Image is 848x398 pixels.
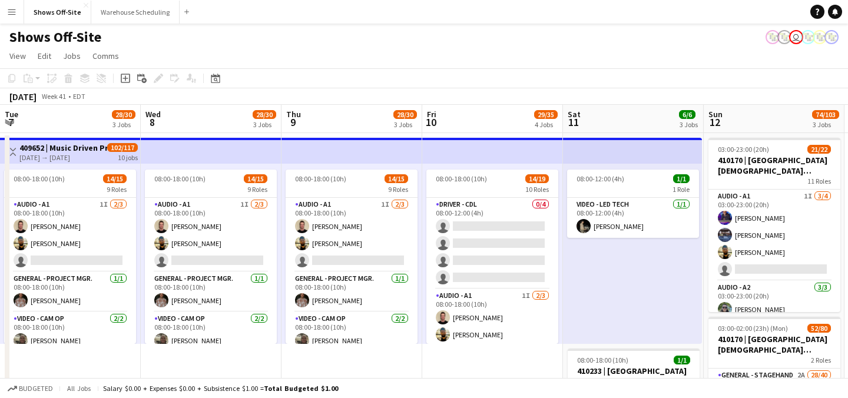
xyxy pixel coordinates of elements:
[807,324,831,333] span: 52/80
[63,51,81,61] span: Jobs
[393,110,417,119] span: 28/30
[112,110,135,119] span: 28/30
[103,174,127,183] span: 14/15
[9,51,26,61] span: View
[286,170,418,344] app-job-card: 08:00-18:00 (10h)14/159 RolesAudio - A11I2/308:00-18:00 (10h)[PERSON_NAME][PERSON_NAME] General -...
[38,51,51,61] span: Edit
[103,384,338,393] div: Salary $0.00 + Expenses $0.00 + Subsistence $1.00 =
[577,356,628,364] span: 08:00-18:00 (10h)
[535,120,557,129] div: 4 Jobs
[118,152,138,162] div: 10 jobs
[674,356,690,364] span: 1/1
[680,120,698,129] div: 3 Jobs
[813,30,827,44] app-user-avatar: Labor Coordinator
[88,48,124,64] a: Comms
[5,109,18,120] span: Tue
[244,174,267,183] span: 14/15
[39,92,68,101] span: Week 41
[568,109,581,120] span: Sat
[3,115,18,129] span: 7
[566,115,581,129] span: 11
[284,115,301,129] span: 9
[107,143,138,152] span: 102/117
[145,109,161,120] span: Wed
[426,198,558,289] app-card-role: Driver - CDL0/408:00-12:00 (4h)
[708,190,840,281] app-card-role: Audio - A11I3/403:00-23:00 (20h)[PERSON_NAME][PERSON_NAME][PERSON_NAME]
[394,120,416,129] div: 3 Jobs
[807,177,831,185] span: 11 Roles
[14,174,65,183] span: 08:00-18:00 (10h)
[145,170,277,344] app-job-card: 08:00-18:00 (10h)14/159 RolesAudio - A11I2/308:00-18:00 (10h)[PERSON_NAME][PERSON_NAME] General -...
[4,312,136,369] app-card-role: Video - Cam Op2/208:00-18:00 (10h)[PERSON_NAME]
[707,115,723,129] span: 12
[33,48,56,64] a: Edit
[777,30,791,44] app-user-avatar: Labor Coordinator
[708,138,840,312] app-job-card: 03:00-23:00 (20h)21/22410170 | [GEOGRAPHIC_DATA][DEMOGRAPHIC_DATA] ACCESS 202511 RolesAudio - A11...
[718,145,769,154] span: 03:00-23:00 (20h)
[253,120,276,129] div: 3 Jobs
[577,174,624,183] span: 08:00-12:00 (4h)
[295,174,346,183] span: 08:00-18:00 (10h)
[813,120,839,129] div: 3 Jobs
[673,174,690,183] span: 1/1
[567,170,699,238] app-job-card: 08:00-12:00 (4h)1/11 RoleVideo - LED Tech1/108:00-12:00 (4h)[PERSON_NAME]
[264,384,338,393] span: Total Budgeted $1.00
[19,384,53,393] span: Budgeted
[24,1,91,24] button: Shows Off-Site
[425,115,436,129] span: 10
[286,312,418,369] app-card-role: Video - Cam Op2/208:00-18:00 (10h)[PERSON_NAME]
[801,30,815,44] app-user-avatar: Labor Coordinator
[286,109,301,120] span: Thu
[673,185,690,194] span: 1 Role
[112,120,135,129] div: 3 Jobs
[145,198,277,272] app-card-role: Audio - A11I2/308:00-18:00 (10h)[PERSON_NAME][PERSON_NAME]
[807,145,831,154] span: 21/22
[4,170,136,344] app-job-card: 08:00-18:00 (10h)14/159 RolesAudio - A11I2/308:00-18:00 (10h)[PERSON_NAME][PERSON_NAME] General -...
[145,312,277,369] app-card-role: Video - Cam Op2/208:00-18:00 (10h)[PERSON_NAME]
[824,30,839,44] app-user-avatar: Labor Coordinator
[145,272,277,312] app-card-role: General - Project Mgr.1/108:00-18:00 (10h)[PERSON_NAME]
[426,170,558,344] app-job-card: 08:00-18:00 (10h)14/1910 RolesDriver - CDL0/408:00-12:00 (4h) Audio - A11I2/308:00-18:00 (10h)[PE...
[426,289,558,363] app-card-role: Audio - A11I2/308:00-18:00 (10h)[PERSON_NAME][PERSON_NAME]
[286,198,418,272] app-card-role: Audio - A11I2/308:00-18:00 (10h)[PERSON_NAME][PERSON_NAME]
[247,185,267,194] span: 9 Roles
[534,110,558,119] span: 29/35
[144,115,161,129] span: 8
[107,185,127,194] span: 9 Roles
[679,110,695,119] span: 6/6
[9,28,101,46] h1: Shows Off-Site
[58,48,85,64] a: Jobs
[436,174,487,183] span: 08:00-18:00 (10h)
[708,281,840,355] app-card-role: Audio - A23/303:00-23:00 (20h)[PERSON_NAME]
[92,51,119,61] span: Comms
[708,109,723,120] span: Sun
[385,174,408,183] span: 14/15
[568,366,700,387] h3: 410233 | [GEOGRAPHIC_DATA][DEMOGRAPHIC_DATA] - Frequency Camp FFA 2025
[9,91,37,102] div: [DATE]
[73,92,85,101] div: EDT
[6,382,55,395] button: Budgeted
[91,1,180,24] button: Warehouse Scheduling
[766,30,780,44] app-user-avatar: Labor Coordinator
[388,185,408,194] span: 9 Roles
[4,272,136,312] app-card-role: General - Project Mgr.1/108:00-18:00 (10h)[PERSON_NAME]
[789,30,803,44] app-user-avatar: Toryn Tamborello
[427,109,436,120] span: Fri
[708,155,840,176] h3: 410170 | [GEOGRAPHIC_DATA][DEMOGRAPHIC_DATA] ACCESS 2025
[811,356,831,364] span: 2 Roles
[812,110,839,119] span: 74/103
[19,153,107,162] div: [DATE] → [DATE]
[253,110,276,119] span: 28/30
[525,185,549,194] span: 10 Roles
[525,174,549,183] span: 14/19
[708,334,840,355] h3: 410170 | [GEOGRAPHIC_DATA][DEMOGRAPHIC_DATA] ACCESS 2025
[567,198,699,238] app-card-role: Video - LED Tech1/108:00-12:00 (4h)[PERSON_NAME]
[5,48,31,64] a: View
[4,198,136,272] app-card-role: Audio - A11I2/308:00-18:00 (10h)[PERSON_NAME][PERSON_NAME]
[154,174,206,183] span: 08:00-18:00 (10h)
